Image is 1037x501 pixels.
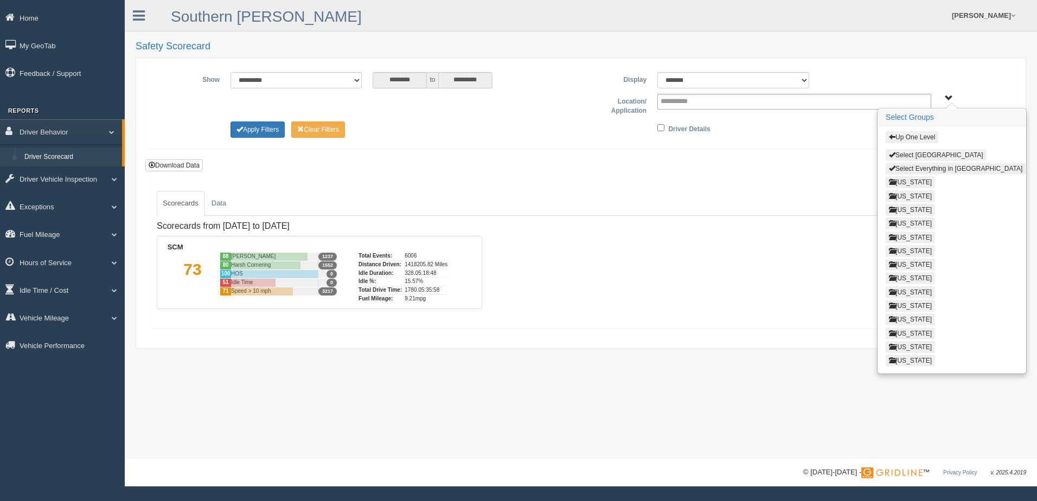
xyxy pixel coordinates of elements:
span: to [427,72,438,88]
b: SCM [168,243,183,251]
button: [US_STATE] [886,232,935,243]
div: Fuel Mileage: [359,294,402,303]
div: 1418205.82 Miles [405,260,447,269]
div: 6006 [405,252,447,260]
button: Download Data [145,159,203,171]
div: 328.05:18:48 [405,269,447,278]
span: 0 [327,279,337,287]
button: Change Filter Options [291,121,345,138]
span: 0 [327,270,337,278]
span: 1237 [318,253,337,261]
button: [US_STATE] [886,245,935,257]
button: Select Everything in [GEOGRAPHIC_DATA] [886,163,1026,175]
button: [US_STATE] [886,300,935,312]
button: Change Filter Options [231,121,285,138]
button: [US_STATE] [886,204,935,216]
button: [US_STATE] [886,217,935,229]
a: Data [206,191,232,216]
span: 1552 [318,261,337,269]
span: 3217 [318,287,337,296]
div: 80 [220,261,231,269]
button: [US_STATE] [886,327,935,339]
div: 1780.05:35:58 [405,286,447,294]
button: Select [GEOGRAPHIC_DATA] [886,149,987,161]
button: [US_STATE] [886,313,935,325]
button: [US_STATE] [886,176,935,188]
div: Idle Duration: [359,269,402,278]
button: [US_STATE] [886,272,935,284]
label: Display [581,72,652,85]
h2: Safety Scorecard [136,41,1026,52]
a: Southern [PERSON_NAME] [171,8,362,25]
button: [US_STATE] [886,259,935,271]
button: [US_STATE] [886,286,935,298]
div: 71 [220,287,231,296]
div: 73 [165,252,220,303]
button: Up One Level [886,131,938,143]
div: 9.21mpg [405,294,447,303]
div: Distance Driven: [359,260,402,269]
label: Location/ Application [581,94,652,116]
div: Total Drive Time: [359,286,402,294]
div: 51 [220,278,231,287]
img: Gridline [861,467,923,478]
h3: Select Groups [878,109,1026,126]
label: Driver Details [668,121,710,134]
div: Idle %: [359,277,402,286]
div: 88 [220,252,231,261]
div: 100 [220,269,231,278]
h4: Scorecards from [DATE] to [DATE] [157,221,482,231]
div: Total Events: [359,252,402,260]
a: Scorecards [157,191,204,216]
span: v. 2025.4.2019 [991,470,1026,476]
a: Driver Scorecard [20,147,122,167]
label: Show [154,72,225,85]
div: © [DATE]-[DATE] - ™ [803,467,1026,478]
a: Privacy Policy [943,470,977,476]
div: 15.57% [405,277,447,286]
button: [US_STATE] [886,190,935,202]
button: [US_STATE] [886,341,935,353]
button: [US_STATE] [886,355,935,367]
